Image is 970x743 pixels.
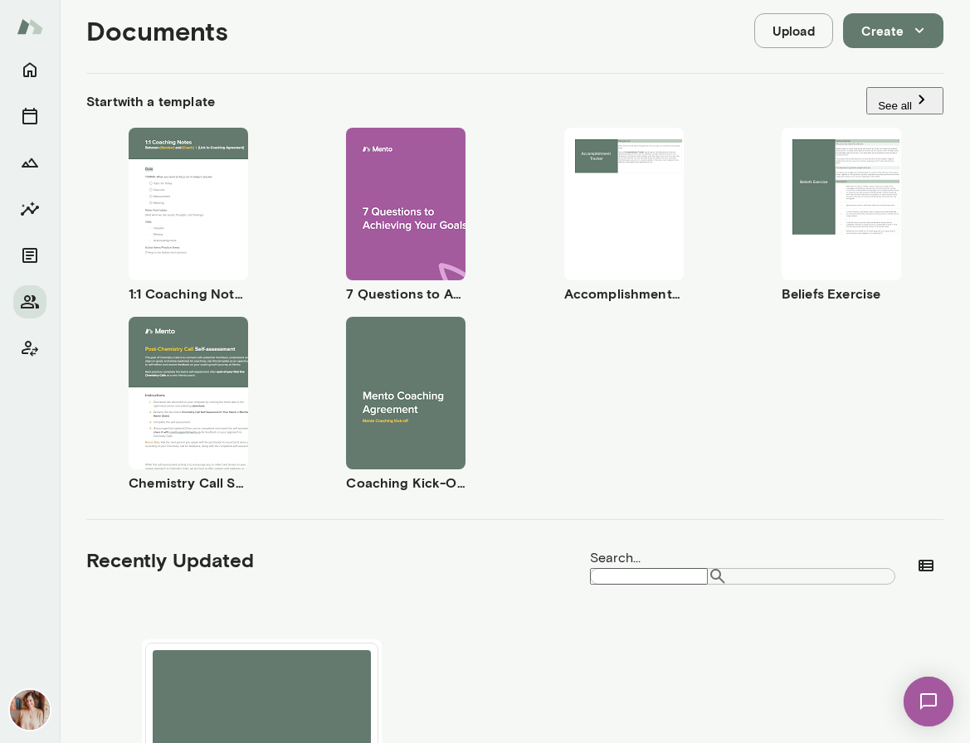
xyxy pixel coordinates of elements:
img: Mento [17,11,43,42]
button: Upload [754,13,833,48]
h6: Start with a template [86,91,215,111]
h6: Beliefs Exercise [782,284,901,304]
button: Home [13,53,46,86]
button: Create [843,13,943,48]
button: See all [866,87,943,114]
button: Insights [13,192,46,226]
button: Growth Plan [13,146,46,179]
h6: Chemistry Call Self-Assessment [Coaches only] [129,473,248,493]
h4: Documents [86,15,228,46]
button: Client app [13,332,46,365]
button: Sessions [13,100,46,133]
label: Search... [590,548,895,568]
h6: Coaching Kick-Off | Coaching Agreement [346,473,466,493]
button: Documents [13,239,46,272]
h6: 1:1 Coaching Notes [129,284,248,304]
h5: Recently Updated [86,546,254,573]
h6: Accomplishment Tracker [564,284,684,304]
img: Nancy Alsip [10,690,50,730]
button: Members [13,285,46,318]
h6: 7 Questions to Achieving Your Goals [346,284,466,304]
